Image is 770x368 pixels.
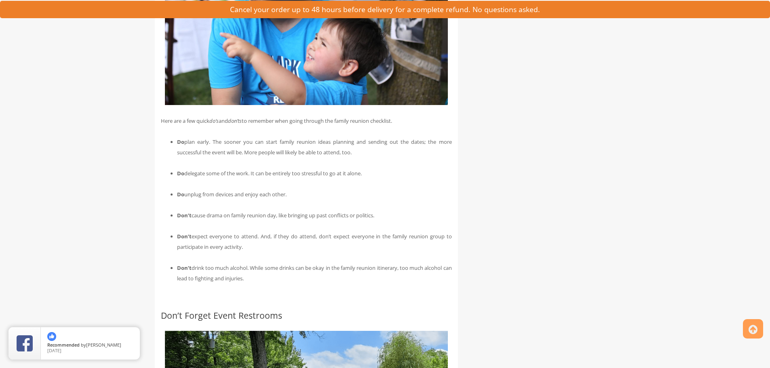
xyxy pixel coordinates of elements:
em: do’s [209,117,219,124]
em: don’ts [228,117,242,124]
h2: Don’t Forget Event Restrooms [161,311,452,320]
span: Recommended [47,342,80,348]
img: thumbs up icon [47,332,56,341]
li: plan early. The sooner you can start family reunion ideas planning and sending out the dates; the... [177,137,452,158]
li: expect everyone to attend. And, if they do attend, don’t expect everyone in the family reunion gr... [177,231,452,252]
li: drink too much alcohol. While some drinks can be okay in the family reunion itinerary, too much a... [177,263,452,284]
img: Review Rating [17,335,33,351]
strong: Do [177,191,184,198]
li: cause drama on family reunion day, like bringing up past conflicts or politics. [177,210,452,221]
strong: Don’t [177,233,192,240]
strong: Do [177,170,184,177]
span: [PERSON_NAME] [86,342,121,348]
strong: Don’t [177,212,192,219]
span: by [47,343,133,348]
p: Here are a few quick and to remember when going through the family reunion checklist. [161,116,452,126]
li: delegate some of the work. It can be entirely too stressful to go at it alone. [177,168,452,179]
strong: Don’t [177,264,192,271]
span: [DATE] [47,347,61,353]
strong: Do [177,138,184,145]
li: unplug from devices and enjoy each other. [177,189,452,200]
